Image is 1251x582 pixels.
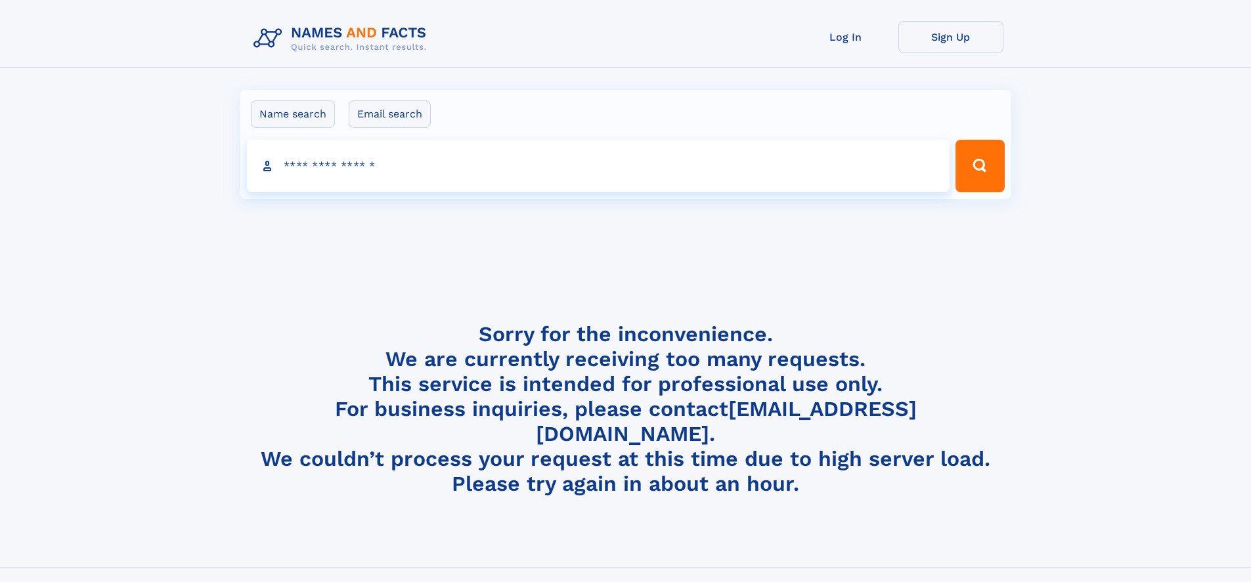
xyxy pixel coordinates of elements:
[536,396,917,446] a: [EMAIL_ADDRESS][DOMAIN_NAME]
[248,322,1003,497] h4: Sorry for the inconvenience. We are currently receiving too many requests. This service is intend...
[247,140,950,192] input: search input
[793,21,898,53] a: Log In
[251,100,335,128] label: Name search
[349,100,431,128] label: Email search
[898,21,1003,53] a: Sign Up
[248,21,437,56] img: Logo Names and Facts
[955,140,1004,192] button: Search Button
